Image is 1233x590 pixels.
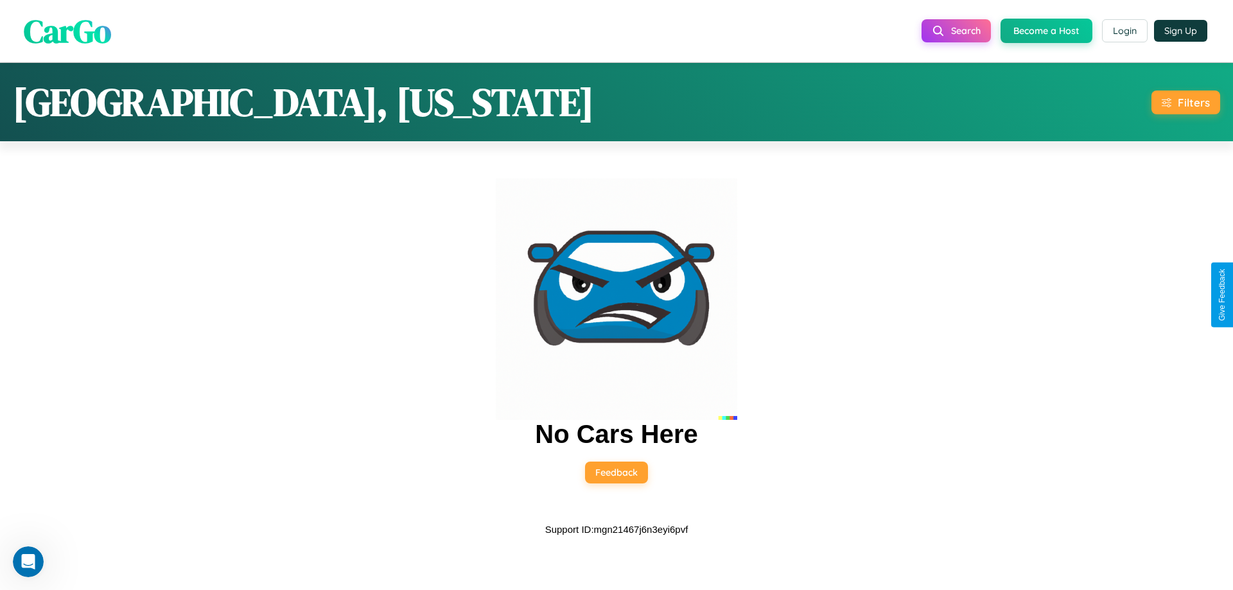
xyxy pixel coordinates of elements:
div: Give Feedback [1218,269,1227,321]
iframe: Intercom live chat [13,546,44,577]
button: Filters [1151,91,1220,114]
button: Search [922,19,991,42]
span: CarGo [24,8,111,53]
button: Login [1102,19,1148,42]
p: Support ID: mgn21467j6n3eyi6pvf [545,521,688,538]
div: Filters [1178,96,1210,109]
img: car [496,178,737,420]
button: Sign Up [1154,20,1207,42]
button: Become a Host [1001,19,1092,43]
h2: No Cars Here [535,420,697,449]
h1: [GEOGRAPHIC_DATA], [US_STATE] [13,76,594,128]
button: Feedback [585,462,648,483]
span: Search [951,25,981,37]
